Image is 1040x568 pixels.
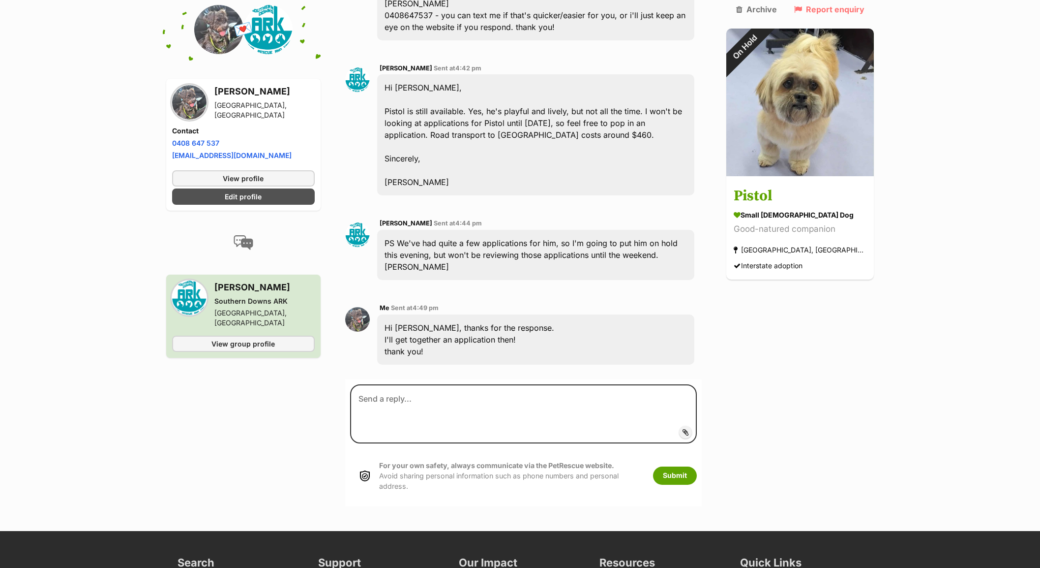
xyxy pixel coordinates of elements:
img: Danielle Scamoni profile pic [172,85,207,120]
span: Sent at [434,64,481,72]
strong: For your own safety, always communicate via the PetRescue website. [379,461,614,470]
img: Kathleen Keefe profile pic [345,67,370,92]
a: Pistol small [DEMOGRAPHIC_DATA] Dog Good-natured companion [GEOGRAPHIC_DATA], [GEOGRAPHIC_DATA] I... [726,178,874,280]
img: conversation-icon-4a6f8262b818ee0b60e3300018af0b2d0b884aa5de6e9bcb8d3d4eeb1a70a7c4.svg [234,235,253,250]
a: Report enquiry [794,5,864,14]
span: 4:42 pm [455,64,481,72]
div: Hi [PERSON_NAME], thanks for the response. I'll get together an application then! thank you! [377,315,695,365]
button: Submit [653,467,697,484]
a: View group profile [172,336,315,352]
img: Danielle Scamoni profile pic [194,5,243,54]
span: View group profile [211,339,275,349]
div: small [DEMOGRAPHIC_DATA] Dog [734,210,866,221]
div: PS We've had quite a few applications for him, so I'm going to put him on hold this evening, but ... [377,230,695,280]
img: Southern Downs ARK profile pic [172,281,207,315]
a: Edit profile [172,189,315,205]
a: View profile [172,170,315,187]
span: View profile [223,173,264,184]
img: Southern Downs ARK profile pic [243,5,293,54]
h3: [PERSON_NAME] [214,281,315,294]
a: On Hold [726,168,874,178]
div: [GEOGRAPHIC_DATA], [GEOGRAPHIC_DATA] [734,244,866,257]
a: 0408 647 537 [172,139,219,147]
div: On Hold [713,15,777,79]
div: [GEOGRAPHIC_DATA], [GEOGRAPHIC_DATA] [214,100,315,120]
img: Danielle Scamoni profile pic [345,307,370,332]
img: Kathleen Keefe profile pic [345,222,370,247]
span: Me [380,304,389,312]
h3: [PERSON_NAME] [214,85,315,98]
div: Interstate adoption [734,259,802,273]
a: [EMAIL_ADDRESS][DOMAIN_NAME] [172,151,292,159]
span: [PERSON_NAME] [380,64,432,72]
span: Edit profile [225,191,262,202]
span: 4:49 pm [413,304,439,312]
span: Sent at [434,220,482,227]
p: Avoid sharing personal information such as phone numbers and personal address. [379,460,643,492]
h3: Pistol [734,186,866,208]
a: Archive [736,5,777,14]
div: Good-natured companion [734,223,866,236]
div: Southern Downs ARK [214,296,315,306]
span: 💌 [232,19,254,40]
span: Sent at [391,304,439,312]
span: [PERSON_NAME] [380,220,432,227]
div: Hi [PERSON_NAME], Pistol is still available. Yes, he's playful and lively, but not all the time. ... [377,74,695,195]
div: [GEOGRAPHIC_DATA], [GEOGRAPHIC_DATA] [214,308,315,328]
h4: Contact [172,126,315,136]
span: 4:44 pm [455,220,482,227]
img: Pistol [726,29,874,176]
